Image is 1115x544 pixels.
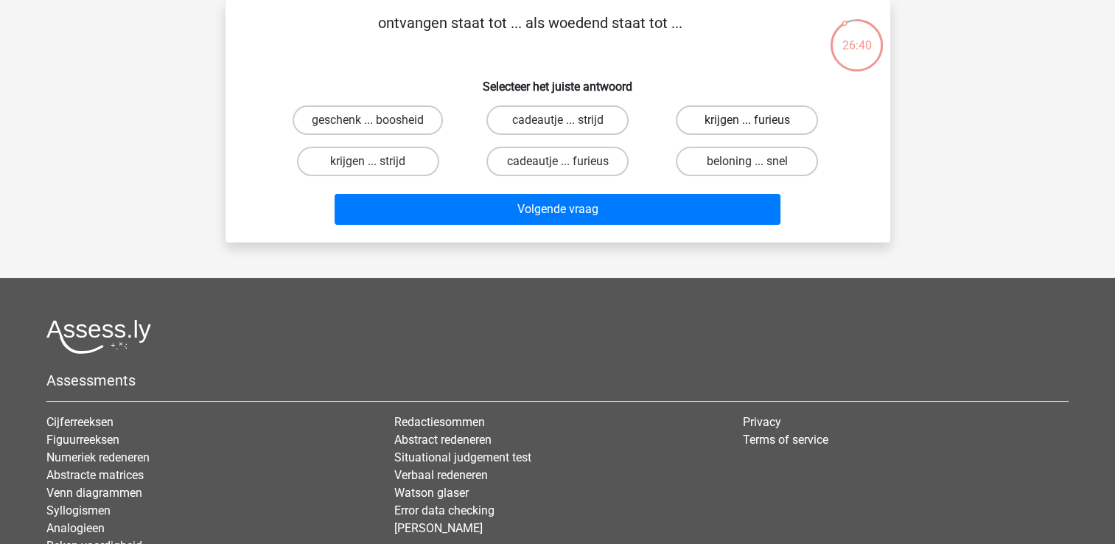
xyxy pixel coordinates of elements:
[46,319,151,354] img: Assessly logo
[46,486,142,500] a: Venn diagrammen
[46,415,113,429] a: Cijferreeksen
[335,194,780,225] button: Volgende vraag
[394,433,492,447] a: Abstract redeneren
[46,521,105,535] a: Analogieen
[394,521,483,535] a: [PERSON_NAME]
[394,503,494,517] a: Error data checking
[743,415,781,429] a: Privacy
[394,468,488,482] a: Verbaal redeneren
[46,450,150,464] a: Numeriek redeneren
[297,147,439,176] label: krijgen ... strijd
[394,486,469,500] a: Watson glaser
[676,147,818,176] label: beloning ... snel
[46,433,119,447] a: Figuurreeksen
[46,372,1069,389] h5: Assessments
[46,503,111,517] a: Syllogismen
[249,12,811,56] p: ontvangen staat tot ... als woedend staat tot ...
[46,468,144,482] a: Abstracte matrices
[676,105,818,135] label: krijgen ... furieus
[293,105,443,135] label: geschenk ... boosheid
[829,18,884,55] div: 26:40
[394,450,531,464] a: Situational judgement test
[486,147,629,176] label: cadeautje ... furieus
[249,68,867,94] h6: Selecteer het juiste antwoord
[486,105,629,135] label: cadeautje ... strijd
[394,415,485,429] a: Redactiesommen
[743,433,828,447] a: Terms of service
